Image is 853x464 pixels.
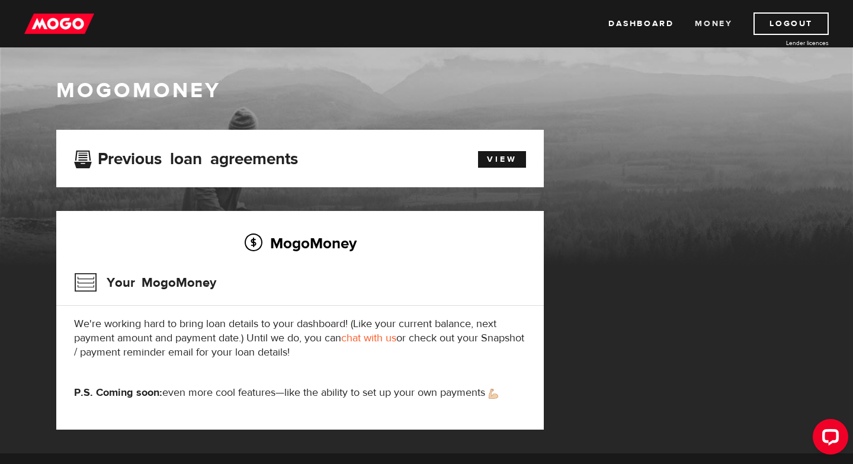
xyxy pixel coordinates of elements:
p: We're working hard to bring loan details to your dashboard! (Like your current balance, next paym... [74,317,526,360]
a: Money [695,12,732,35]
p: even more cool features—like the ability to set up your own payments [74,386,526,400]
a: Lender licences [740,39,829,47]
a: chat with us [341,331,396,345]
h3: Your MogoMoney [74,267,216,298]
a: View [478,151,526,168]
img: mogo_logo-11ee424be714fa7cbb0f0f49df9e16ec.png [24,12,94,35]
iframe: LiveChat chat widget [803,414,853,464]
a: Dashboard [608,12,674,35]
h3: Previous loan agreements [74,149,298,165]
strong: P.S. Coming soon: [74,386,162,399]
img: strong arm emoji [489,389,498,399]
a: Logout [753,12,829,35]
h1: MogoMoney [56,78,797,103]
h2: MogoMoney [74,231,526,255]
